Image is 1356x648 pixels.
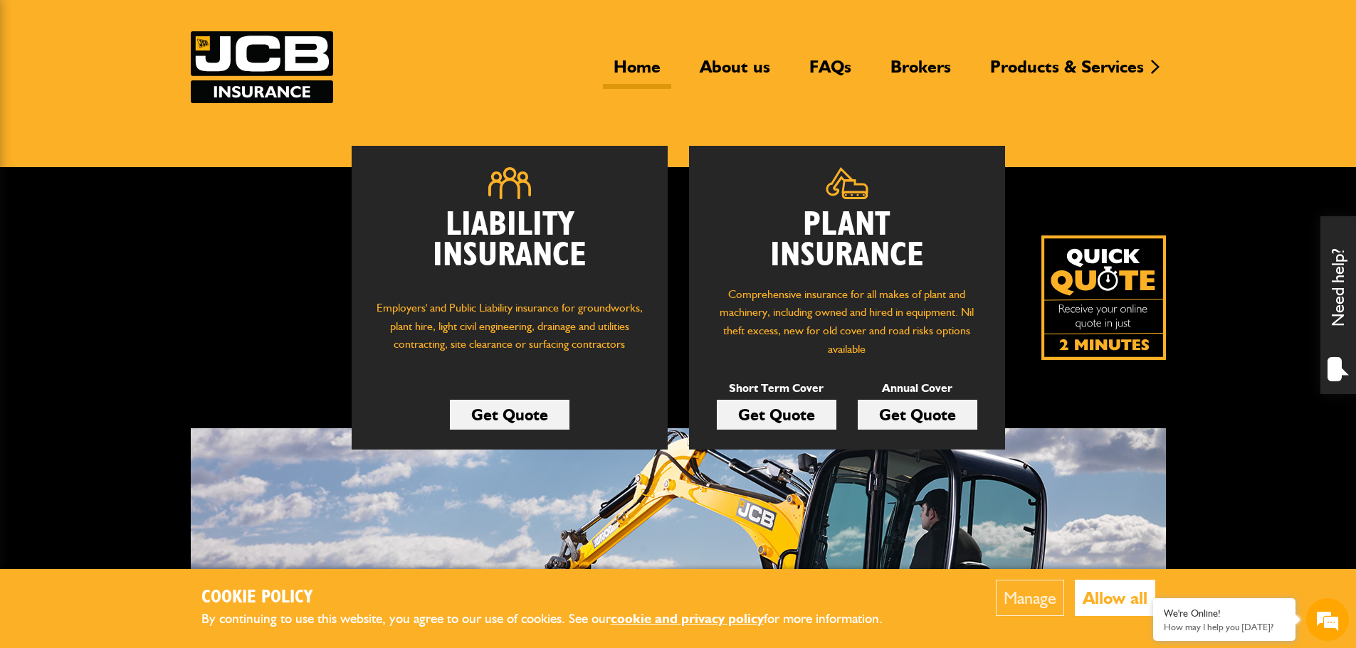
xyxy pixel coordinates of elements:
[1164,622,1285,632] p: How may I help you today?
[19,257,260,426] textarea: Type your message and hit 'Enter'
[191,31,333,103] a: JCB Insurance Services
[19,174,260,205] input: Enter your email address
[19,216,260,247] input: Enter your phone number
[611,610,764,627] a: cookie and privacy policy
[979,56,1155,89] a: Products & Services
[1164,607,1285,620] div: We're Online!
[717,379,836,398] p: Short Term Cover
[191,31,333,103] img: JCB Insurance Services logo
[1320,216,1356,394] div: Need help?
[717,400,836,430] a: Get Quote
[201,608,906,630] p: By continuing to use this website, you agree to our use of cookies. See our for more information.
[710,285,984,358] p: Comprehensive insurance for all makes of plant and machinery, including owned and hired in equipm...
[1075,580,1155,616] button: Allow all
[233,7,268,41] div: Minimize live chat window
[1041,235,1166,360] a: Get your insurance quote isn just 2-minutes
[450,400,569,430] a: Get Quote
[201,587,906,609] h2: Cookie Policy
[996,580,1064,616] button: Manage
[373,299,646,367] p: Employers' and Public Liability insurance for groundworks, plant hire, light civil engineering, d...
[799,56,862,89] a: FAQs
[194,438,258,457] em: Start Chat
[858,379,977,398] p: Annual Cover
[603,56,671,89] a: Home
[24,79,60,99] img: d_20077148190_company_1631870298795_20077148190
[710,210,984,271] h2: Plant Insurance
[1041,235,1166,360] img: Quick Quote
[689,56,781,89] a: About us
[373,210,646,285] h2: Liability Insurance
[74,80,239,98] div: Chat with us now
[880,56,962,89] a: Brokers
[858,400,977,430] a: Get Quote
[19,132,260,163] input: Enter your last name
